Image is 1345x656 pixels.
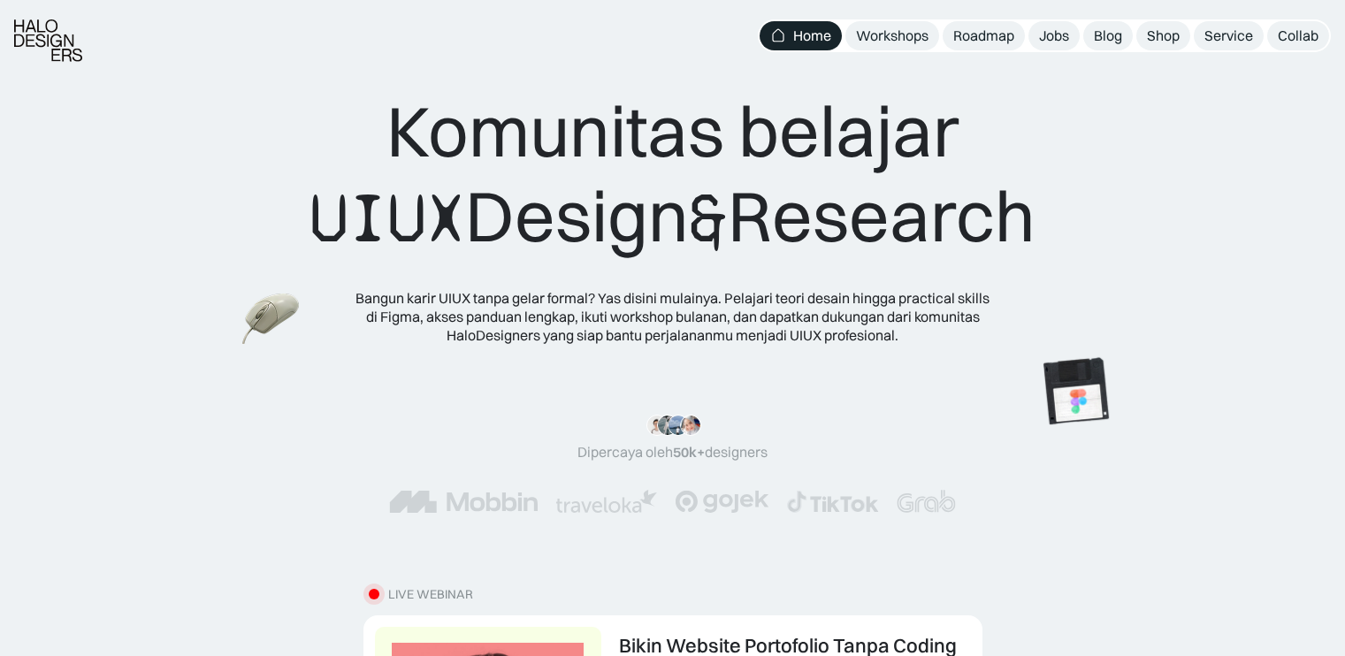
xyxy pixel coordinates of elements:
[1083,21,1133,50] a: Blog
[1039,27,1069,45] div: Jobs
[355,289,991,344] div: Bangun karir UIUX tanpa gelar formal? Yas disini mulainya. Pelajari teori desain hingga practical...
[673,443,705,461] span: 50k+
[845,21,939,50] a: Workshops
[1204,27,1253,45] div: Service
[577,443,768,461] div: Dipercaya oleh designers
[1267,21,1329,50] a: Collab
[388,587,473,602] div: LIVE WEBINAR
[1194,21,1264,50] a: Service
[1278,27,1318,45] div: Collab
[1094,27,1122,45] div: Blog
[1147,27,1180,45] div: Shop
[943,21,1025,50] a: Roadmap
[856,27,929,45] div: Workshops
[310,176,465,261] span: UIUX
[793,27,831,45] div: Home
[1136,21,1190,50] a: Shop
[953,27,1014,45] div: Roadmap
[689,176,728,261] span: &
[760,21,842,50] a: Home
[310,88,1035,261] div: Komunitas belajar Design Research
[1028,21,1080,50] a: Jobs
